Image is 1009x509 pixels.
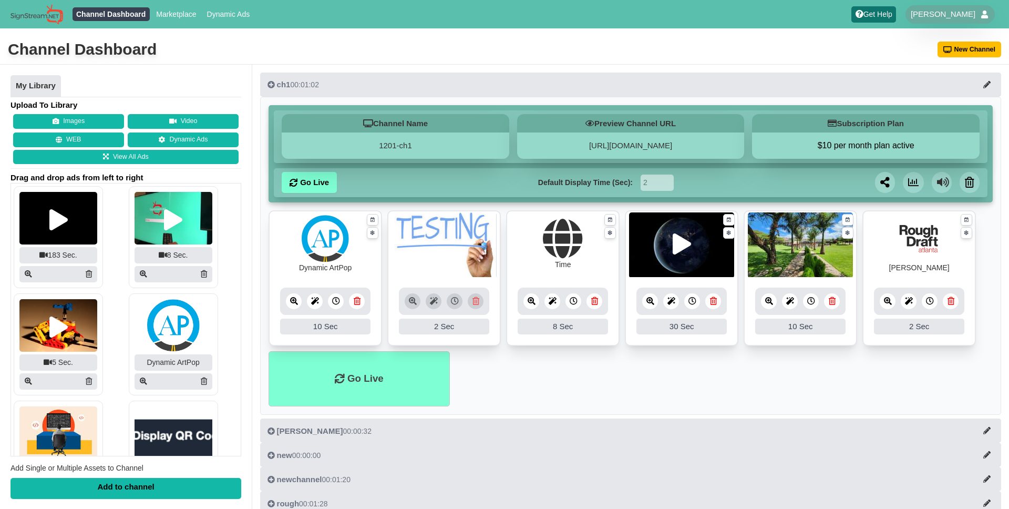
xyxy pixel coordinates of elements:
div: Dynamic ArtPop [299,262,352,273]
div: 30 Sec [636,319,727,334]
button: new00:00:00 [260,443,1001,467]
span: ch1 [277,80,291,89]
img: Sign Stream.NET [11,4,63,25]
button: Video [128,114,239,129]
div: Add to channel [11,478,241,499]
div: 183 Sec. [19,247,97,263]
h4: Upload To Library [11,100,241,110]
div: [PERSON_NAME] [889,262,950,273]
h5: Subscription Plan [752,114,980,133]
div: 8 Sec [518,319,608,334]
div: 5 Sec. [19,354,97,371]
li: Go Live [269,351,449,406]
span: [PERSON_NAME] [277,426,343,435]
a: [URL][DOMAIN_NAME] [589,141,672,150]
div: Channel Dashboard [8,39,157,60]
a: Dynamic Ads [203,7,254,21]
button: [PERSON_NAME]00:00:32 [260,419,1001,443]
button: New Channel [938,42,1002,57]
span: Drag and drop ads from left to right [11,172,241,183]
h5: Channel Name [282,114,509,133]
img: Screenshot25020240821 2 11ucwz1 [629,212,734,278]
span: [PERSON_NAME] [911,9,975,19]
img: Artpop [302,215,349,262]
img: Artpop [147,299,200,352]
div: 00:01:20 [267,474,351,485]
img: P250x250 image processing20250303 538317 pjgcot [19,406,97,459]
a: My Library [11,75,61,97]
div: Dynamic ArtPop [135,354,212,371]
div: 00:01:02 [267,79,319,90]
div: 10 Sec [755,319,846,334]
div: 2 Sec [399,319,489,334]
button: Images [13,114,124,129]
button: ch100:01:02 [260,73,1001,97]
div: 1201-ch1 [282,133,509,159]
span: newchannel [277,475,322,484]
a: Go Live [282,172,337,193]
div: 10 Sec [280,319,370,334]
button: newchannel00:01:20 [260,467,1001,491]
div: This asset has been added as an ad by an admin, please contact daniel@signstream.net for removal ... [388,277,500,345]
div: 00:00:00 [267,450,321,461]
span: rough [277,499,300,508]
span: new [277,451,292,460]
a: Dynamic Ads [128,133,239,147]
img: Screenshot25020250414 36890 w3lna8 [19,192,97,245]
button: $10 per month plan active [752,140,980,151]
span: Add Single or Multiple Assets to Channel [11,464,143,472]
div: Time [555,259,571,270]
img: Screenshot25020250414 36890 umqbko [135,192,212,245]
div: 8 Sec. [135,247,212,263]
a: View All Ads [13,150,239,165]
a: Marketplace [152,7,200,21]
img: 496.308 kb [748,212,853,278]
img: 7.869 kb [392,212,497,278]
div: 2 Sec [874,319,964,334]
img: Rough draft atlanta [895,215,943,262]
h5: Preview Channel URL [517,114,745,133]
div: 00:00:32 [267,426,372,436]
div: 00:01:28 [267,498,328,509]
a: Get Help [851,6,896,23]
input: Seconds [641,175,674,191]
img: Screenshot25020250319 22674 10cru2a [19,299,97,352]
button: WEB [13,133,124,147]
label: Default Display Time (Sec): [538,177,633,188]
a: Channel Dashboard [73,7,150,21]
img: P250x250 image processing20250226 476959 1x1av0z [135,406,212,459]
